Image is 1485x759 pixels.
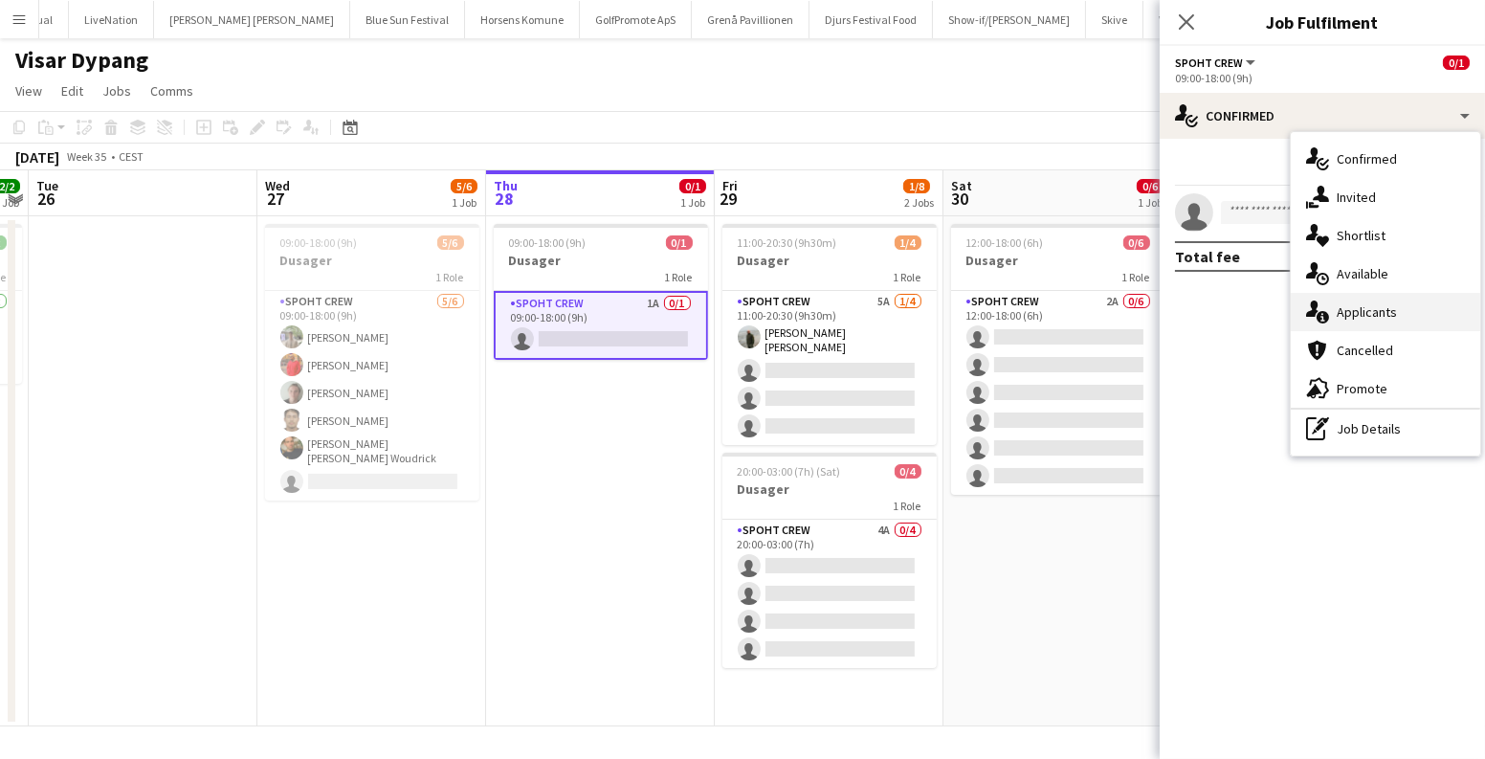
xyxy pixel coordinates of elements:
[143,78,201,103] a: Comms
[1291,140,1480,178] div: Confirmed
[494,291,708,360] app-card-role: Spoht Crew1A0/109:00-18:00 (9h)
[1175,71,1470,85] div: 09:00-18:00 (9h)
[102,82,131,100] span: Jobs
[665,270,693,284] span: 1 Role
[1143,1,1258,38] button: ViborgTinghallen
[119,149,144,164] div: CEST
[69,1,154,38] button: LiveNation
[1291,293,1480,331] div: Applicants
[33,188,58,210] span: 26
[680,195,705,210] div: 1 Job
[61,82,83,100] span: Edit
[1123,235,1150,250] span: 0/6
[15,46,148,75] h1: Visar Dypang
[894,499,921,513] span: 1 Role
[720,188,738,210] span: 29
[54,78,91,103] a: Edit
[1122,270,1150,284] span: 1 Role
[1443,56,1470,70] span: 0/1
[722,453,937,668] app-job-card: 20:00-03:00 (7h) (Sat)0/4Dusager1 RoleSpoht Crew4A0/420:00-03:00 (7h)
[722,177,738,194] span: Fri
[491,188,518,210] span: 28
[722,520,937,668] app-card-role: Spoht Crew4A0/420:00-03:00 (7h)
[809,1,933,38] button: Djurs Festival Food
[437,235,464,250] span: 5/6
[722,224,937,445] app-job-card: 11:00-20:30 (9h30m)1/4Dusager1 RoleSpoht Crew5A1/411:00-20:30 (9h30m)[PERSON_NAME] [PERSON_NAME]
[451,179,477,193] span: 5/6
[1137,179,1164,193] span: 0/6
[904,195,934,210] div: 2 Jobs
[722,252,937,269] h3: Dusager
[1291,255,1480,293] div: Available
[280,235,358,250] span: 09:00-18:00 (9h)
[1160,93,1485,139] div: Confirmed
[150,82,193,100] span: Comms
[436,270,464,284] span: 1 Role
[966,235,1044,250] span: 12:00-18:00 (6h)
[738,464,841,479] span: 20:00-03:00 (7h) (Sat)
[265,291,479,501] app-card-role: Spoht Crew5/609:00-18:00 (9h)[PERSON_NAME][PERSON_NAME][PERSON_NAME][PERSON_NAME][PERSON_NAME] [P...
[692,1,809,38] button: Grenå Pavillionen
[933,1,1086,38] button: Show-if/[PERSON_NAME]
[1086,1,1143,38] button: Skive
[265,224,479,501] app-job-card: 09:00-18:00 (9h)5/6Dusager1 RoleSpoht Crew5/609:00-18:00 (9h)[PERSON_NAME][PERSON_NAME][PERSON_NA...
[951,252,1165,269] h3: Dusager
[494,177,518,194] span: Thu
[36,177,58,194] span: Tue
[1160,10,1485,34] h3: Job Fulfilment
[951,291,1165,495] app-card-role: Spoht Crew2A0/612:00-18:00 (6h)
[509,235,587,250] span: 09:00-18:00 (9h)
[154,1,350,38] button: [PERSON_NAME] [PERSON_NAME]
[1138,195,1163,210] div: 1 Job
[894,270,921,284] span: 1 Role
[1291,410,1480,448] div: Job Details
[262,188,290,210] span: 27
[1291,369,1480,408] div: Promote
[580,1,692,38] button: GolfPromote ApS
[15,82,42,100] span: View
[1175,56,1243,70] span: Spoht Crew
[679,179,706,193] span: 0/1
[895,235,921,250] span: 1/4
[951,224,1165,495] app-job-card: 12:00-18:00 (6h)0/6Dusager1 RoleSpoht Crew2A0/612:00-18:00 (6h)
[1291,331,1480,369] div: Cancelled
[903,179,930,193] span: 1/8
[63,149,111,164] span: Week 35
[265,177,290,194] span: Wed
[722,291,937,445] app-card-role: Spoht Crew5A1/411:00-20:30 (9h30m)[PERSON_NAME] [PERSON_NAME]
[1175,56,1258,70] button: Spoht Crew
[494,224,708,360] app-job-card: 09:00-18:00 (9h)0/1Dusager1 RoleSpoht Crew1A0/109:00-18:00 (9h)
[8,78,50,103] a: View
[948,188,972,210] span: 30
[465,1,580,38] button: Horsens Komune
[738,235,837,250] span: 11:00-20:30 (9h30m)
[722,480,937,498] h3: Dusager
[895,464,921,479] span: 0/4
[265,252,479,269] h3: Dusager
[15,147,59,167] div: [DATE]
[95,78,139,103] a: Jobs
[666,235,693,250] span: 0/1
[452,195,477,210] div: 1 Job
[350,1,465,38] button: Blue Sun Festival
[1175,247,1240,266] div: Total fee
[1291,216,1480,255] div: Shortlist
[1291,178,1480,216] div: Invited
[951,177,972,194] span: Sat
[494,252,708,269] h3: Dusager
